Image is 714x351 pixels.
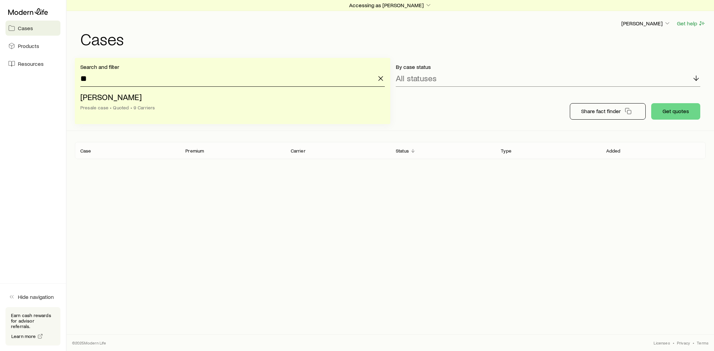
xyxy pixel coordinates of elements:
[72,340,106,346] p: © 2025 Modern Life
[697,340,709,346] a: Terms
[396,73,437,83] p: All statuses
[5,21,60,36] a: Cases
[18,25,33,32] span: Cases
[581,108,621,114] p: Share fact finder
[291,148,306,154] p: Carrier
[80,89,381,116] li: Bass, Aaron
[18,60,44,67] span: Resources
[651,103,700,120] button: Get quotes
[5,38,60,53] a: Products
[570,103,646,120] button: Share fact finder
[5,56,60,71] a: Resources
[396,148,409,154] p: Status
[606,148,621,154] p: Added
[677,20,706,27] button: Get help
[5,307,60,346] div: Earn cash rewards for advisor referrals.Learn more
[80,148,91,154] p: Case
[80,63,385,70] p: Search and filter
[185,148,204,154] p: Premium
[80,105,381,110] div: Presale case • Quoted • 9 Carriers
[5,289,60,304] button: Hide navigation
[75,142,706,159] div: Client cases
[673,340,674,346] span: •
[18,293,54,300] span: Hide navigation
[693,340,694,346] span: •
[677,340,690,346] a: Privacy
[11,334,36,339] span: Learn more
[18,43,39,49] span: Products
[80,31,706,47] h1: Cases
[80,92,142,102] span: [PERSON_NAME]
[349,2,432,9] p: Accessing as [PERSON_NAME]
[501,148,511,154] p: Type
[621,20,671,28] button: [PERSON_NAME]
[654,340,670,346] a: Licenses
[396,63,700,70] p: By case status
[11,313,55,329] p: Earn cash rewards for advisor referrals.
[621,20,671,27] p: [PERSON_NAME]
